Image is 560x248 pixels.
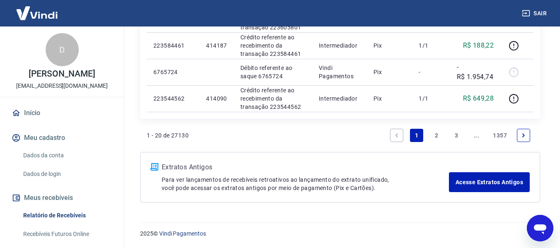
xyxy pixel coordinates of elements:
[373,41,406,50] p: Pix
[150,163,158,171] img: ícone
[147,131,189,140] p: 1 - 20 de 27130
[29,70,95,78] p: [PERSON_NAME]
[517,129,530,142] a: Next page
[387,125,533,145] ul: Pagination
[140,229,540,238] p: 2025 ©
[20,166,114,183] a: Dados de login
[240,33,305,58] p: Crédito referente ao recebimento da transação 223584461
[206,41,227,50] p: 414187
[153,68,193,76] p: 6765724
[430,129,443,142] a: Page 2
[162,176,449,192] p: Para ver lançamentos de recebíveis retroativos ao lançamento do extrato unificado, você pode aces...
[450,129,463,142] a: Page 3
[373,94,406,103] p: Pix
[162,162,449,172] p: Extratos Antigos
[10,104,114,122] a: Início
[319,94,360,103] p: Intermediador
[20,207,114,224] a: Relatório de Recebíveis
[240,86,305,111] p: Crédito referente ao recebimento da transação 223544562
[153,94,193,103] p: 223544562
[419,94,443,103] p: 1/1
[373,68,406,76] p: Pix
[419,68,443,76] p: -
[240,64,305,80] p: Débito referente ao saque 6765724
[390,129,403,142] a: Previous page
[319,64,360,80] p: Vindi Pagamentos
[449,172,530,192] a: Acesse Extratos Antigos
[319,41,360,50] p: Intermediador
[206,94,227,103] p: 414090
[20,147,114,164] a: Dados da conta
[20,226,114,243] a: Recebíveis Futuros Online
[490,129,510,142] a: Page 1357
[520,6,550,21] button: Sair
[470,129,483,142] a: Jump forward
[419,41,443,50] p: 1/1
[463,41,494,51] p: R$ 188,22
[410,129,423,142] a: Page 1 is your current page
[527,215,553,241] iframe: Botão para abrir a janela de mensagens
[153,41,193,50] p: 223584461
[46,33,79,66] div: D
[16,82,108,90] p: [EMAIL_ADDRESS][DOMAIN_NAME]
[10,189,114,207] button: Meus recebíveis
[159,230,206,237] a: Vindi Pagamentos
[10,129,114,147] button: Meu cadastro
[463,94,494,104] p: R$ 649,28
[457,62,494,82] p: -R$ 1.954,74
[10,0,64,26] img: Vindi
